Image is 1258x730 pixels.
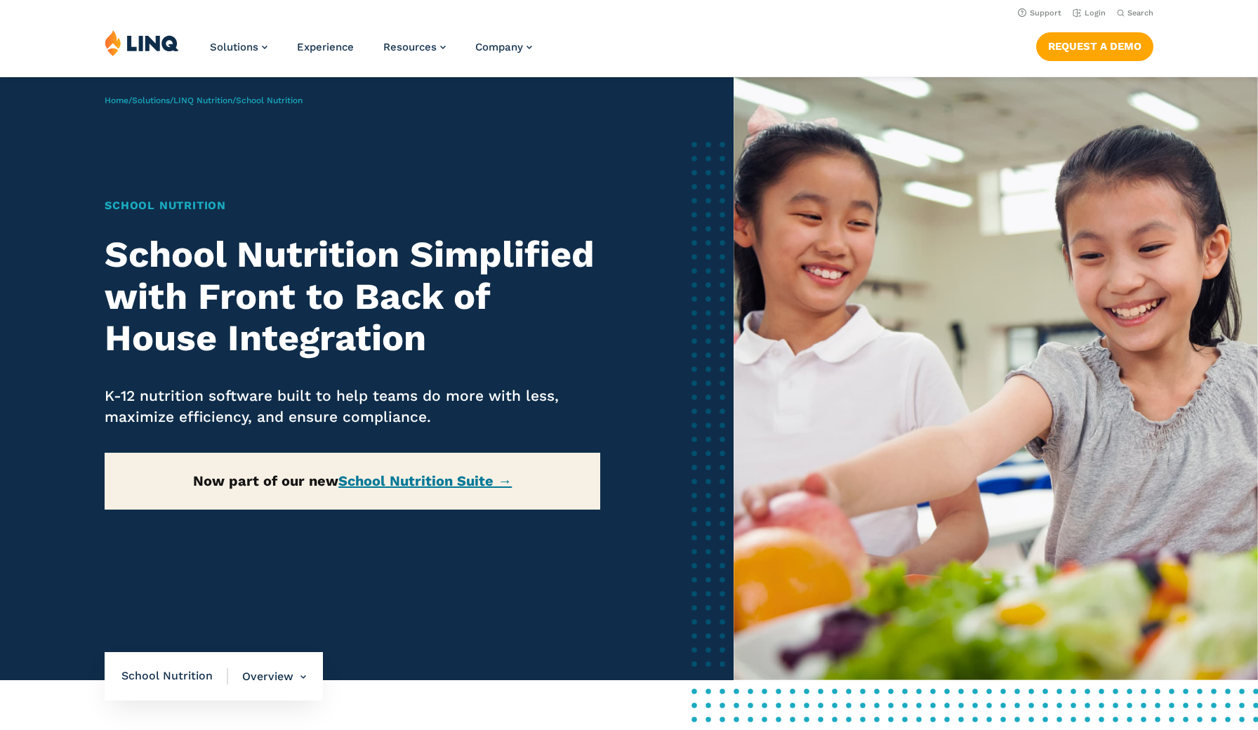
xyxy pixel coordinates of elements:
[210,29,532,76] nav: Primary Navigation
[105,197,600,214] h1: School Nutrition
[132,95,170,105] a: Solutions
[1018,8,1061,18] a: Support
[1127,8,1153,18] span: Search
[338,472,512,489] a: School Nutrition Suite →
[105,29,179,56] img: LINQ | K‑12 Software
[105,385,600,427] p: K-12 nutrition software built to help teams do more with less, maximize efficiency, and ensure co...
[210,41,258,53] span: Solutions
[1036,32,1153,60] a: Request a Demo
[1073,8,1106,18] a: Login
[383,41,437,53] span: Resources
[297,41,354,53] a: Experience
[383,41,446,53] a: Resources
[1036,29,1153,60] nav: Button Navigation
[236,95,303,105] span: School Nutrition
[105,95,303,105] span: / / /
[121,668,228,684] span: School Nutrition
[210,41,267,53] a: Solutions
[105,95,128,105] a: Home
[193,472,512,489] strong: Now part of our new
[228,652,306,701] li: Overview
[475,41,532,53] a: Company
[734,77,1258,680] img: School Nutrition Banner
[475,41,523,53] span: Company
[173,95,232,105] a: LINQ Nutrition
[1117,8,1153,18] button: Open Search Bar
[105,234,600,359] h2: School Nutrition Simplified with Front to Back of House Integration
